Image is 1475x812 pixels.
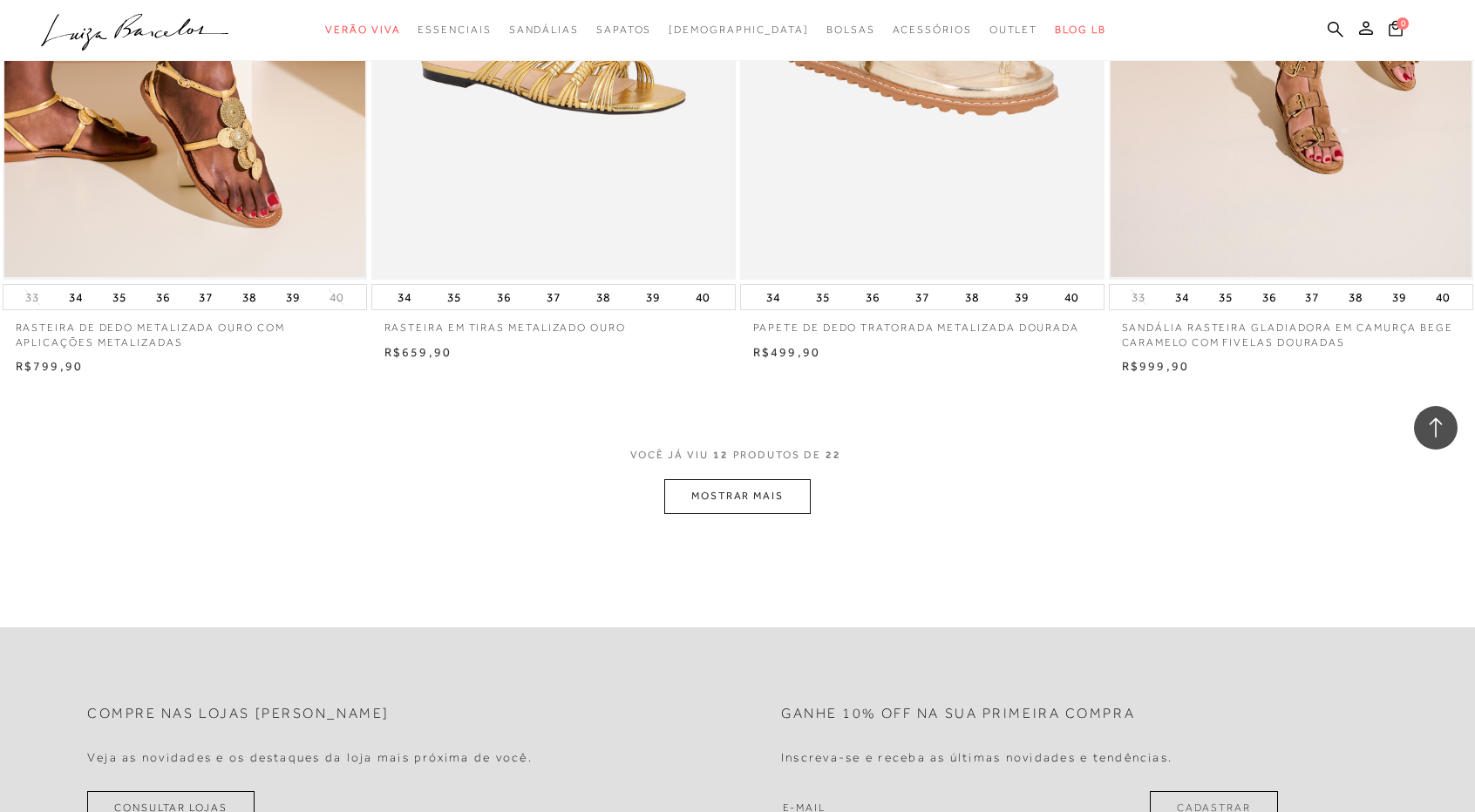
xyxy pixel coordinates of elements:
[596,24,651,36] span: Sapatos
[384,345,452,359] span: R$659,90
[1170,285,1194,309] button: 34
[1383,19,1408,43] button: 0
[664,479,811,513] button: MOSTRAR MAIS
[16,359,84,373] span: R$799,90
[781,750,1173,765] h4: Inscreva-se e receba as últimas novidades e tendências.
[324,289,349,306] button: 40
[740,310,1105,335] a: PAPETE DE DEDO TRATORADA METALIZADA DOURADA
[669,24,809,36] span: [DEMOGRAPHIC_DATA]
[753,345,821,359] span: R$499,90
[64,285,88,309] button: 34
[1431,285,1455,309] button: 40
[1055,14,1105,46] a: BLOG LB
[509,24,579,36] span: Sandálias
[591,285,615,309] button: 38
[811,285,835,309] button: 35
[418,24,491,36] span: Essenciais
[392,285,417,309] button: 34
[1257,285,1281,309] button: 36
[893,24,972,36] span: Acessórios
[826,24,875,36] span: Bolsas
[1126,289,1151,306] button: 33
[151,285,175,309] button: 36
[325,24,400,36] span: Verão Viva
[733,448,821,463] span: PRODUTOS DE
[442,285,466,309] button: 35
[20,289,44,306] button: 33
[960,285,984,309] button: 38
[826,14,875,46] a: categoryNavScreenReaderText
[1109,310,1473,350] a: SANDÁLIA RASTEIRA GLADIADORA EM CAMURÇA BEGE CARAMELO COM FIVELAS DOURADAS
[1059,285,1084,309] button: 40
[826,448,841,480] span: 22
[713,448,729,480] span: 12
[893,14,972,46] a: categoryNavScreenReaderText
[1009,285,1034,309] button: 39
[781,706,1135,722] h2: Ganhe 10% off na sua primeira compra
[630,448,709,463] span: VOCê JÁ VIU
[237,285,262,309] button: 38
[194,285,218,309] button: 37
[3,310,367,350] a: RASTEIRA DE DEDO METALIZADA OURO COM APLICAÇÕES METALIZADAS
[107,285,132,309] button: 35
[989,24,1038,36] span: Outlet
[87,706,390,722] h2: Compre nas lojas [PERSON_NAME]
[1122,359,1190,373] span: R$999,90
[641,285,665,309] button: 39
[418,14,491,46] a: categoryNavScreenReaderText
[1055,24,1105,36] span: BLOG LB
[761,285,785,309] button: 34
[989,14,1038,46] a: categoryNavScreenReaderText
[541,285,566,309] button: 37
[1397,17,1409,30] span: 0
[492,285,516,309] button: 36
[1387,285,1411,309] button: 39
[1300,285,1324,309] button: 37
[281,285,305,309] button: 39
[509,14,579,46] a: categoryNavScreenReaderText
[371,310,736,335] a: RASTEIRA EM TIRAS METALIZADO OURO
[596,14,651,46] a: categoryNavScreenReaderText
[690,285,715,309] button: 40
[1343,285,1368,309] button: 38
[860,285,885,309] button: 36
[669,14,809,46] a: noSubCategoriesText
[325,14,400,46] a: categoryNavScreenReaderText
[1213,285,1238,309] button: 35
[87,750,533,765] h4: Veja as novidades e os destaques da loja mais próxima de você.
[910,285,935,309] button: 37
